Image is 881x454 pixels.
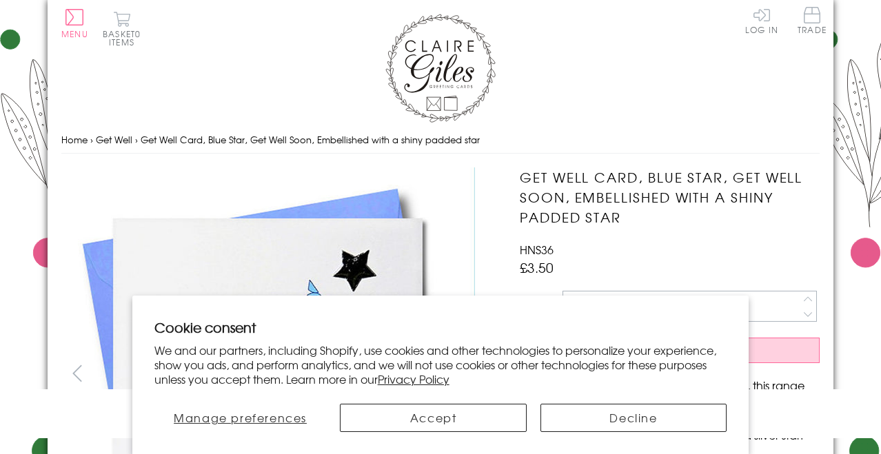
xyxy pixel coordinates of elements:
p: We and our partners, including Shopify, use cookies and other technologies to personalize your ex... [154,343,727,386]
h1: Get Well Card, Blue Star, Get Well Soon, Embellished with a shiny padded star [520,167,820,227]
a: Trade [798,7,827,37]
button: Basket0 items [103,11,141,46]
button: Accept [340,404,526,432]
span: Trade [798,7,827,34]
button: Manage preferences [154,404,327,432]
button: prev [61,358,92,389]
button: Menu [61,9,88,38]
span: › [90,133,93,146]
span: HNS36 [520,241,554,258]
span: 0 items [109,28,141,48]
h2: Cookie consent [154,318,727,337]
button: Decline [540,404,727,432]
a: Privacy Policy [378,371,449,387]
span: Menu [61,28,88,40]
a: Home [61,133,88,146]
span: › [135,133,138,146]
span: Manage preferences [174,409,307,426]
span: £3.50 [520,258,554,277]
a: Log In [745,7,778,34]
img: Claire Giles Greetings Cards [385,14,496,123]
span: Get Well Card, Blue Star, Get Well Soon, Embellished with a shiny padded star [141,133,480,146]
a: Get Well [96,133,132,146]
nav: breadcrumbs [61,126,820,154]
